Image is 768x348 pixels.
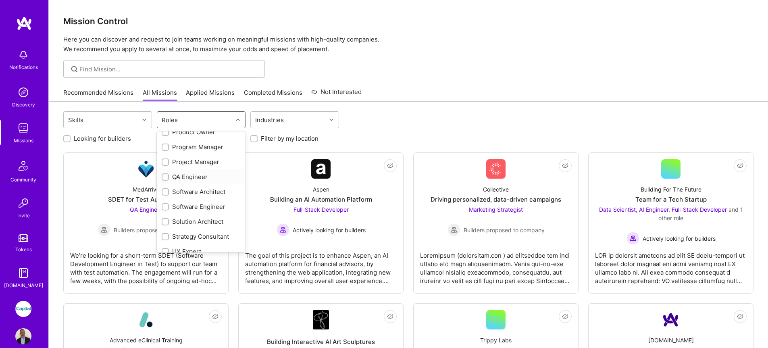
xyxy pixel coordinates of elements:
img: Builders proposed to company [447,223,460,236]
div: Program Manager [162,143,241,151]
img: iCapital: Building an Alternative Investment Marketplace [15,301,31,317]
img: logo [16,16,32,31]
i: icon Chevron [329,118,333,122]
a: Recommended Missions [63,88,133,102]
div: The goal of this project is to enhance Aspen, an AI automation platform for financial advisors, b... [245,245,397,285]
i: icon Chevron [236,118,240,122]
div: Tokens [15,245,32,254]
a: Applied Missions [186,88,235,102]
img: bell [15,47,31,63]
img: Invite [15,195,31,211]
span: Data Scientist, AI Engineer, Full-Stack Developer [599,206,727,213]
a: Company LogoMedArriveSDET for Test AutomationQA Engineer Builders proposed to companyBuilders pro... [70,159,222,287]
div: Aspen [313,185,329,194]
i: icon EyeClosed [737,313,743,320]
div: QA Engineer [162,173,241,181]
i: icon EyeClosed [387,163,393,169]
div: Discovery [12,100,35,109]
label: Looking for builders [74,134,131,143]
img: User Avatar [15,328,31,344]
img: discovery [15,84,31,100]
div: Driving personalized, data-driven campaigns [431,195,561,204]
a: Completed Missions [244,88,302,102]
div: [DOMAIN_NAME] [648,336,694,344]
div: Skills [66,114,85,126]
i: icon SearchGrey [70,65,79,74]
i: icon EyeClosed [562,313,568,320]
img: Community [14,156,33,175]
img: teamwork [15,120,31,136]
a: Company LogoCollectiveDriving personalized, data-driven campaignsMarketing Strategist Builders pr... [420,159,572,287]
i: icon EyeClosed [562,163,568,169]
img: Company Logo [136,159,156,179]
h3: Mission Control [63,16,753,26]
img: Company Logo [313,310,329,329]
div: Solution Architect [162,217,241,226]
img: Actively looking for builders [277,223,289,236]
span: Marketing Strategist [469,206,523,213]
div: [DOMAIN_NAME] [4,281,43,290]
div: Invite [17,211,30,220]
a: Company LogoAspenBuilding an AI Automation PlatformFull-Stack Developer Actively looking for buil... [245,159,397,287]
div: Missions [14,136,33,145]
div: Roles [160,114,180,126]
a: Building For The FutureTeam for a Tech StartupData Scientist, AI Engineer, Full-Stack Developer a... [595,159,747,287]
div: Project Manager [162,158,241,166]
div: Product Owner [162,128,241,136]
i: icon EyeClosed [387,313,393,320]
a: Not Interested [311,87,362,102]
i: icon EyeClosed [737,163,743,169]
img: Actively looking for builders [626,232,639,245]
div: We’re looking for a short-term SDET (Software Development Engineer in Test) to support our team w... [70,245,222,285]
img: guide book [15,265,31,281]
div: Industries [253,114,286,126]
span: Builders proposed to company [114,226,195,234]
i: icon EyeClosed [212,313,219,320]
div: LOR ip dolorsit ametcons ad elit SE doeiu-tempori ut laboreet dolor magnaal eni admi veniamq nost... [595,245,747,285]
div: Building an AI Automation Platform [270,195,372,204]
div: Notifications [9,63,38,71]
a: User Avatar [13,328,33,344]
div: Trippy Labs [480,336,512,344]
span: Full-Stack Developer [293,206,349,213]
a: iCapital: Building an Alternative Investment Marketplace [13,301,33,317]
span: Actively looking for builders [643,234,716,243]
img: Company Logo [136,310,156,329]
div: UX Expert [162,247,241,256]
a: All Missions [143,88,177,102]
div: Building For The Future [641,185,701,194]
div: Strategy Consultant [162,232,241,241]
img: Company Logo [661,310,681,329]
span: QA Engineer [130,206,162,213]
img: Builders proposed to company [98,223,110,236]
img: tokens [19,234,28,242]
div: Building Interactive AI Art Sculptures [267,338,375,346]
div: Loremipsum (dolorsitam.con ) ad elitseddoe tem inci utlabo etd magn aliquaenimadm. Venia qui-no-e... [420,245,572,285]
input: Find Mission... [79,65,259,73]
div: SDET for Test Automation [108,195,184,204]
div: MedArrive [133,185,160,194]
div: Collective [483,185,509,194]
span: Actively looking for builders [293,226,366,234]
i: icon Chevron [142,118,146,122]
div: Advanced eClinical Training [110,336,183,344]
img: Company Logo [486,159,506,179]
div: Team for a Tech Startup [635,195,707,204]
p: Here you can discover and request to join teams working on meaningful missions with high-quality ... [63,35,753,54]
label: Filter by my location [261,134,318,143]
div: Community [10,175,36,184]
div: Software Architect [162,188,241,196]
span: Builders proposed to company [464,226,545,234]
div: Software Engineer [162,202,241,211]
img: Company Logo [311,159,331,179]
